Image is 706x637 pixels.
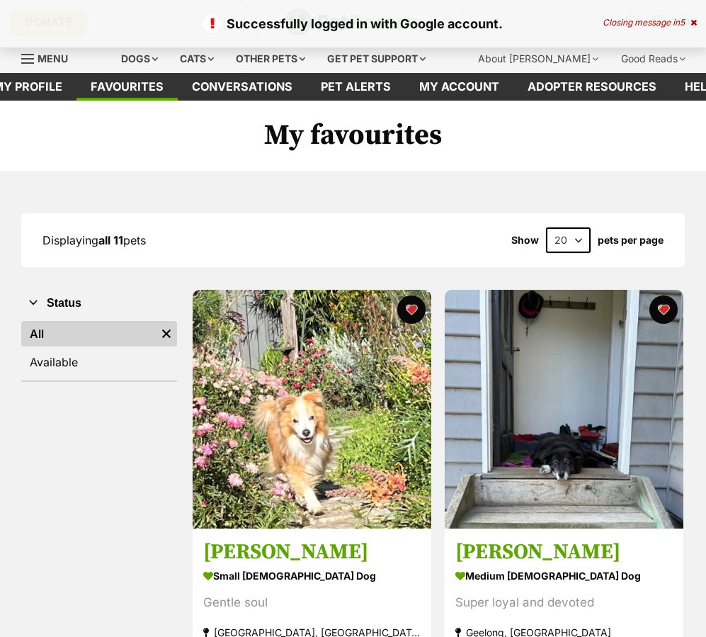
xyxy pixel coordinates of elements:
[307,73,405,101] a: Pet alerts
[21,45,78,70] a: Menu
[193,290,431,529] img: Max Quinnell
[513,73,671,101] a: Adopter resources
[445,290,683,529] img: Susie
[21,318,177,380] div: Status
[42,233,146,247] span: Displaying pets
[21,294,177,312] button: Status
[511,235,539,246] span: Show
[455,566,673,587] div: medium [DEMOGRAPHIC_DATA] Dog
[405,73,513,101] a: My account
[649,295,678,324] button: favourite
[317,45,435,73] div: Get pet support
[38,52,68,64] span: Menu
[203,539,421,566] h3: [PERSON_NAME]
[598,235,664,246] label: pets per page
[203,594,421,613] div: Gentle soul
[226,45,315,73] div: Other pets
[468,45,608,73] div: About [PERSON_NAME]
[98,233,123,247] strong: all 11
[170,45,224,73] div: Cats
[111,45,168,73] div: Dogs
[178,73,307,101] a: conversations
[455,594,673,613] div: Super loyal and devoted
[397,295,426,324] button: favourite
[76,73,178,101] a: Favourites
[21,321,156,346] a: All
[156,321,177,346] a: Remove filter
[611,45,695,73] div: Good Reads
[21,349,177,375] a: Available
[455,539,673,566] h3: [PERSON_NAME]
[203,566,421,587] div: small [DEMOGRAPHIC_DATA] Dog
